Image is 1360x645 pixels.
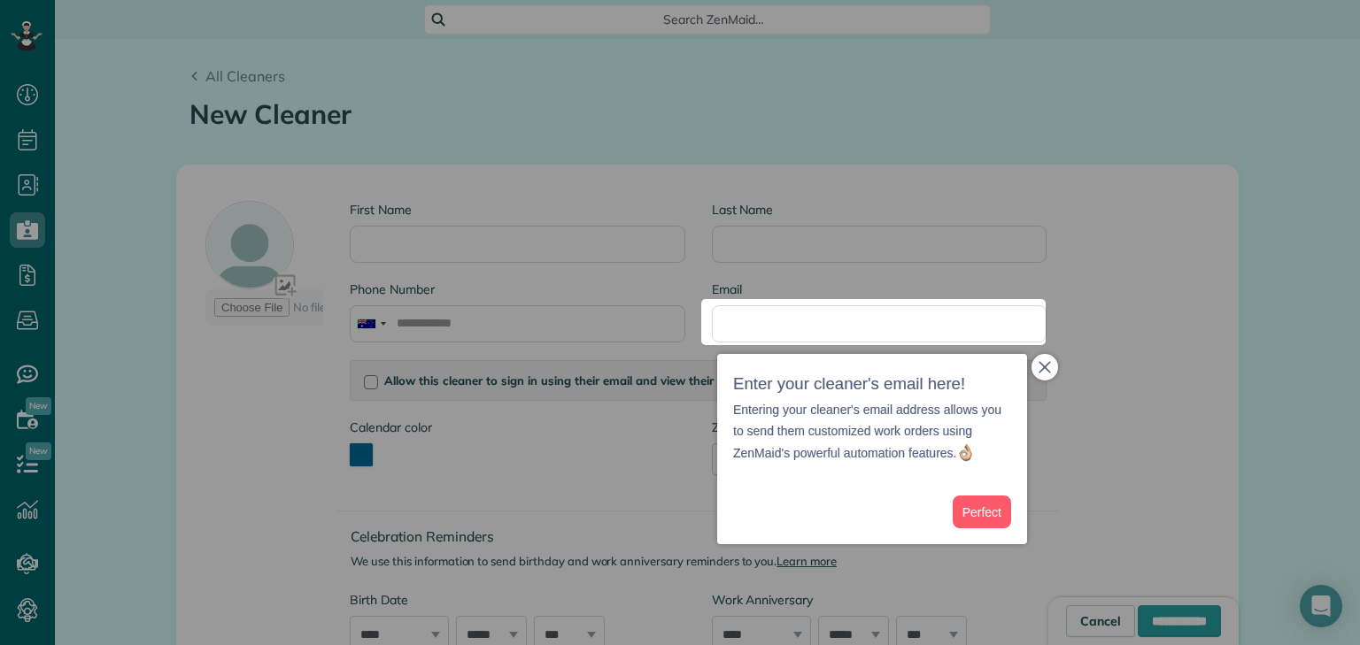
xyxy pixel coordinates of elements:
[733,399,1011,465] p: Entering your cleaner's email address allows you to send them customized work orders using ZenMai...
[717,354,1027,544] div: Enter your cleaner&amp;#39;s email here!Entering your cleaner&amp;#39;s email address allows you ...
[953,495,1011,528] button: Perfect
[733,370,1011,399] h3: Enter your cleaner's email here!
[956,443,975,462] img: :ok_hand:
[1032,354,1058,380] button: close,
